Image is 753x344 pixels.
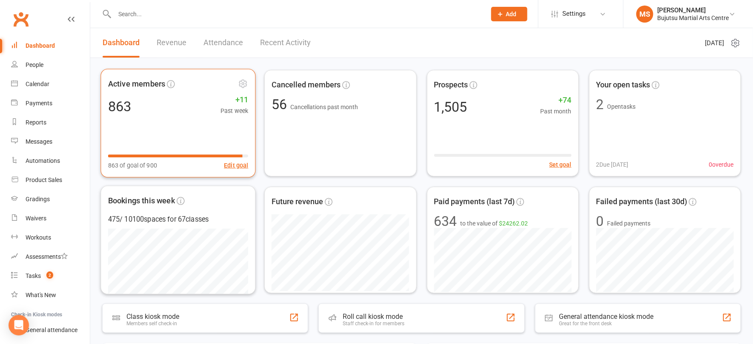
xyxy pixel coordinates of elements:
[26,42,55,49] div: Dashboard
[220,106,248,116] span: Past week
[26,215,46,222] div: Waivers
[224,160,248,170] button: Edit goal
[11,286,90,305] a: What's New
[596,98,604,111] div: 2
[26,253,68,260] div: Assessments
[596,214,604,228] div: 0
[709,160,734,169] span: 0 overdue
[541,107,572,116] span: Past month
[108,160,157,170] span: 863 of goal of 900
[26,272,41,279] div: Tasks
[11,209,90,228] a: Waivers
[46,272,53,279] span: 2
[272,196,323,208] span: Future revenue
[272,79,341,91] span: Cancelled members
[607,219,651,228] span: Failed payments
[499,220,528,227] span: $24262.02
[112,8,480,20] input: Search...
[26,138,52,145] div: Messages
[11,321,90,340] a: General attendance kiosk mode
[343,321,404,327] div: Staff check-in for members
[10,9,31,30] a: Clubworx
[26,327,77,333] div: General attendance
[705,38,724,48] span: [DATE]
[11,36,90,55] a: Dashboard
[26,292,56,298] div: What's New
[434,196,515,208] span: Paid payments (last 7d)
[26,157,60,164] div: Automations
[108,195,175,207] span: Bookings this week
[108,100,132,114] div: 863
[559,321,654,327] div: Great for the front desk
[11,113,90,132] a: Reports
[11,55,90,75] a: People
[11,75,90,94] a: Calendar
[607,103,636,110] span: Open tasks
[11,247,90,266] a: Assessments
[636,6,653,23] div: MS
[11,171,90,190] a: Product Sales
[11,266,90,286] a: Tasks 2
[26,100,52,107] div: Payments
[491,7,527,21] button: Add
[26,176,62,183] div: Product Sales
[126,321,179,327] div: Members self check-in
[11,151,90,171] a: Automations
[203,28,243,58] a: Attendance
[260,28,311,58] a: Recent Activity
[343,312,404,321] div: Roll call kiosk mode
[434,214,457,228] div: 634
[11,190,90,209] a: Gradings
[26,234,51,241] div: Workouts
[11,94,90,113] a: Payments
[550,160,572,169] button: Set goal
[9,315,29,335] div: Open Intercom Messenger
[596,79,650,91] span: Your open tasks
[26,119,46,126] div: Reports
[596,160,629,169] span: 2 Due [DATE]
[658,14,729,22] div: Bujutsu Martial Arts Centre
[434,79,468,91] span: Prospects
[220,94,248,106] span: +11
[11,228,90,247] a: Workouts
[658,6,729,14] div: [PERSON_NAME]
[461,219,528,228] span: to the value of
[108,214,249,225] div: 475 / 10100 spaces for 67 classes
[26,196,50,202] div: Gradings
[272,96,290,113] span: 56
[103,28,140,58] a: Dashboard
[506,11,517,17] span: Add
[596,196,687,208] span: Failed payments (last 30d)
[11,132,90,151] a: Messages
[290,104,358,110] span: Cancellations past month
[26,81,49,87] div: Calendar
[541,94,572,107] span: +74
[108,78,166,90] span: Active members
[26,61,43,68] div: People
[126,312,179,321] div: Class kiosk mode
[157,28,186,58] a: Revenue
[434,100,467,114] div: 1,505
[559,312,654,321] div: General attendance kiosk mode
[562,4,586,23] span: Settings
